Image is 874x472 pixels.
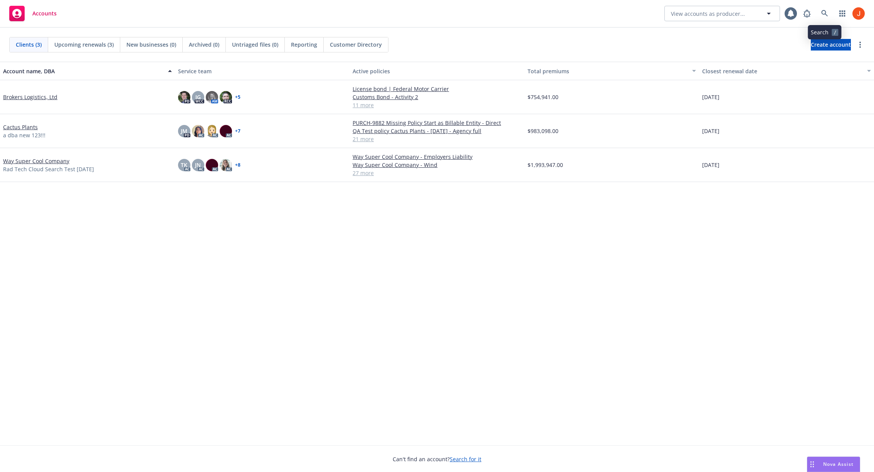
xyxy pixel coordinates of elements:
span: [DATE] [702,161,719,169]
span: Untriaged files (0) [232,40,278,49]
a: + 7 [235,129,240,133]
div: Active policies [353,67,521,75]
img: photo [178,91,190,103]
a: 21 more [353,135,521,143]
span: Nova Assist [823,461,854,467]
img: photo [220,91,232,103]
a: Way Super Cool Company - Employers Liability [353,153,521,161]
div: Total premiums [528,67,688,75]
a: Way Super Cool Company - Wind [353,161,521,169]
div: Closest renewal date [702,67,862,75]
span: Archived (0) [189,40,219,49]
button: Total premiums [524,62,699,80]
span: JG [195,93,201,101]
a: Create account [811,39,851,51]
a: Switch app [835,6,850,21]
span: Can't find an account? [393,455,481,463]
button: Active policies [350,62,524,80]
img: photo [220,159,232,171]
img: photo [206,125,218,137]
button: Closest renewal date [699,62,874,80]
a: + 8 [235,163,240,167]
span: TK [181,161,187,169]
span: Customer Directory [330,40,382,49]
button: Nova Assist [807,457,860,472]
span: JM [181,127,187,135]
img: photo [220,125,232,137]
a: License bond | Federal Motor Carrier [353,85,521,93]
a: Cactus Plants [3,123,38,131]
span: Create account [811,37,851,52]
a: more [856,40,865,49]
span: $754,941.00 [528,93,558,101]
a: Search [817,6,832,21]
a: QA Test policy Cactus Plants - [DATE] - Agency full [353,127,521,135]
a: Search for it [450,455,481,463]
span: a dba new 123!!! [3,131,45,139]
span: Accounts [32,10,57,17]
a: Customs Bond - Activity 2 [353,93,521,101]
a: Brokers Logistics, Ltd [3,93,57,101]
span: View accounts as producer... [671,10,745,18]
img: photo [206,91,218,103]
a: Accounts [6,3,60,24]
span: New businesses (0) [126,40,176,49]
a: Way Super Cool Company [3,157,69,165]
a: + 5 [235,95,240,99]
a: 11 more [353,101,521,109]
div: Account name, DBA [3,67,163,75]
a: 27 more [353,169,521,177]
div: Service team [178,67,347,75]
button: Service team [175,62,350,80]
span: [DATE] [702,127,719,135]
div: Drag to move [807,457,817,472]
a: PURCH-9882 Missing Policy Start as Billable Entity - Direct [353,119,521,127]
span: Upcoming renewals (3) [54,40,114,49]
img: photo [192,125,204,137]
span: Clients (3) [16,40,42,49]
img: photo [206,159,218,171]
button: View accounts as producer... [664,6,780,21]
span: JN [195,161,201,169]
span: $983,098.00 [528,127,558,135]
span: [DATE] [702,93,719,101]
img: photo [852,7,865,20]
a: Report a Bug [799,6,815,21]
span: Rad Tech Cloud Search Test [DATE] [3,165,94,173]
span: Reporting [291,40,317,49]
span: $1,993,947.00 [528,161,563,169]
